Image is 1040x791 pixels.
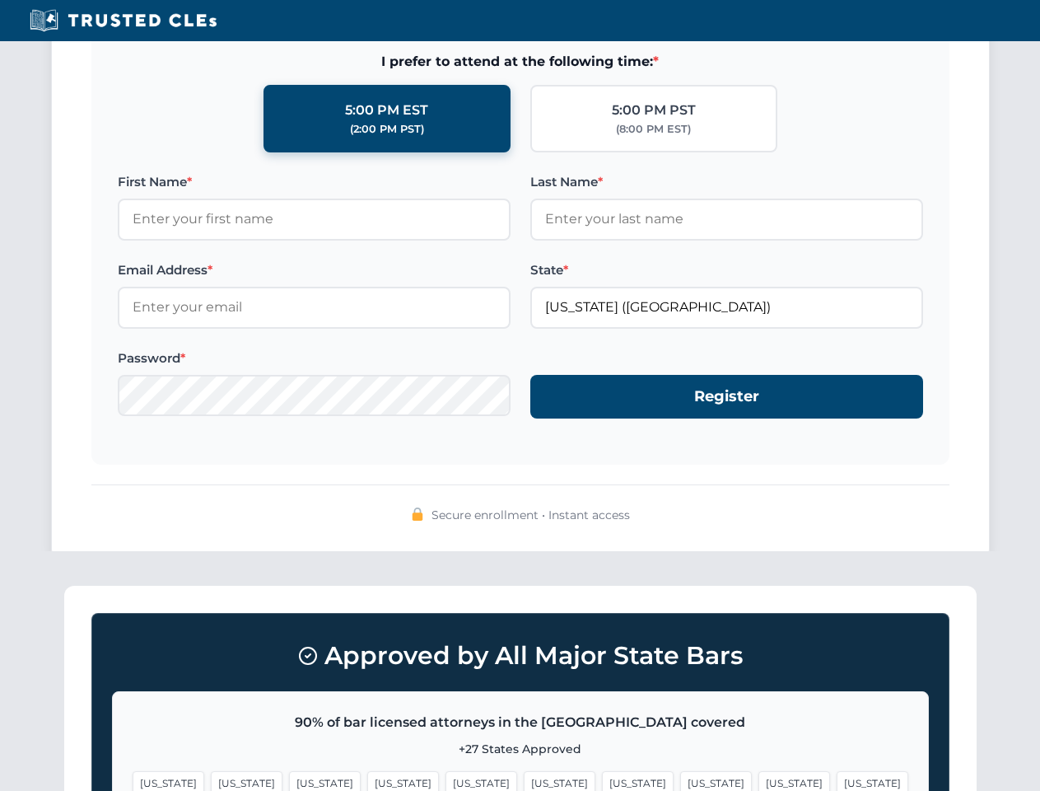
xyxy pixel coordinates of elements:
[118,349,511,368] label: Password
[133,712,908,733] p: 90% of bar licensed attorneys in the [GEOGRAPHIC_DATA] covered
[118,287,511,328] input: Enter your email
[530,199,923,240] input: Enter your last name
[612,100,696,121] div: 5:00 PM PST
[616,121,691,138] div: (8:00 PM EST)
[118,172,511,192] label: First Name
[350,121,424,138] div: (2:00 PM PST)
[431,506,630,524] span: Secure enrollment • Instant access
[530,375,923,419] button: Register
[345,100,428,121] div: 5:00 PM EST
[112,634,929,678] h3: Approved by All Major State Bars
[411,508,424,521] img: 🔒
[118,199,511,240] input: Enter your first name
[118,51,923,73] span: I prefer to attend at the following time:
[118,260,511,280] label: Email Address
[133,740,908,758] p: +27 States Approved
[25,8,222,33] img: Trusted CLEs
[530,260,923,280] label: State
[530,172,923,192] label: Last Name
[530,287,923,328] input: Florida (FL)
